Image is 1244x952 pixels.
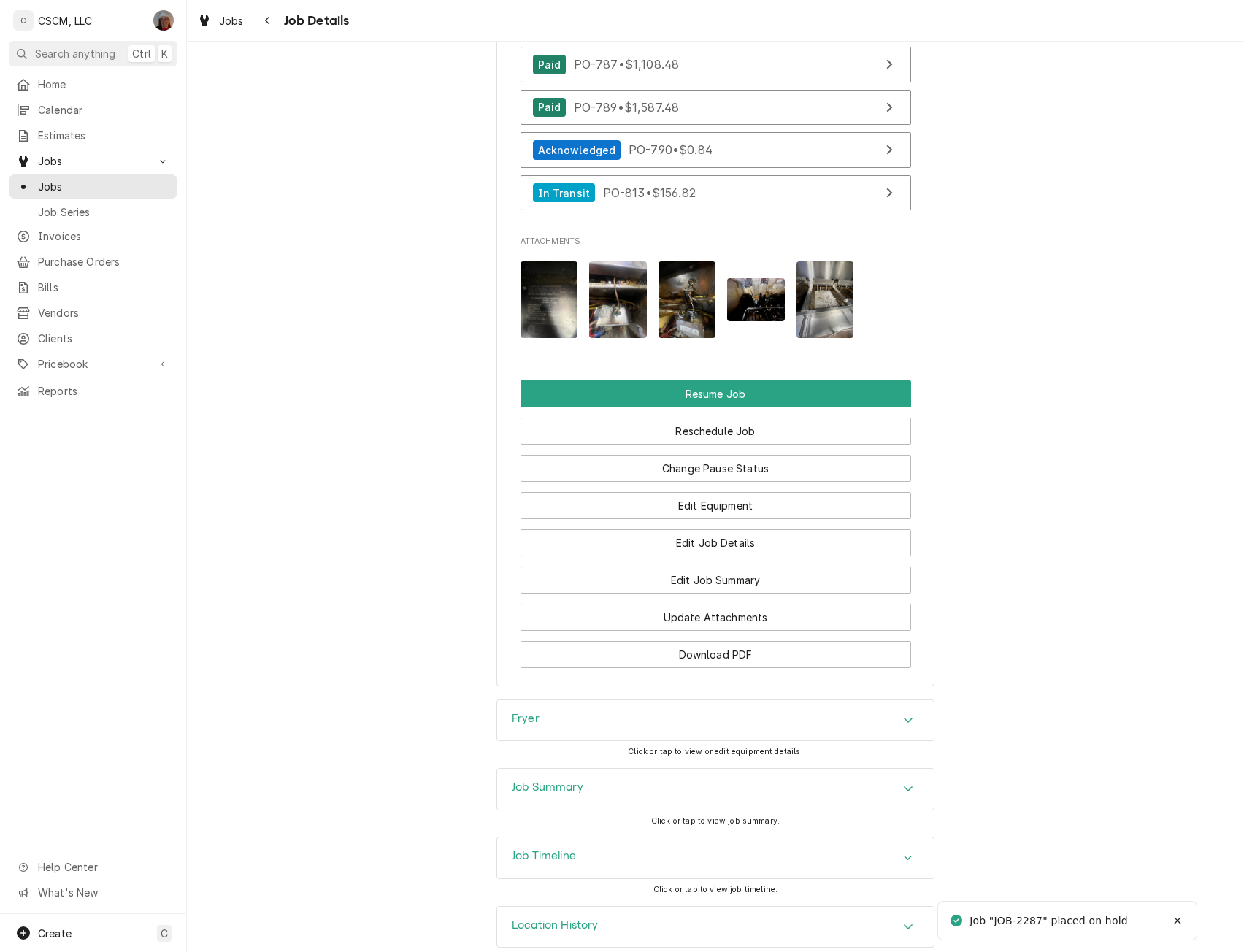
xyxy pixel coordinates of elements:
span: Estimates [38,128,170,143]
div: Button Group Row [521,380,911,407]
div: Button Group Row [521,482,911,519]
div: C [13,10,34,31]
img: UnoivII6QMCFvjbAfWwo [659,261,716,338]
span: Help Center [38,859,169,875]
a: Reports [9,379,177,403]
div: Fryer [496,699,934,742]
div: Job "JOB-2287" placed on hold [970,913,1129,929]
div: Button Group Row [521,631,911,668]
h3: Location History [512,918,599,932]
div: Purchase Orders [521,27,911,218]
a: Clients [9,326,177,350]
a: Bills [9,275,177,299]
a: Estimates [9,123,177,147]
button: Edit Job Summary [521,567,911,594]
span: C [161,926,168,941]
div: Job Timeline [496,837,934,879]
span: Attachments [521,236,911,247]
a: Home [9,72,177,96]
div: Paid [533,55,567,74]
img: iiIAHcdhRIi54PtKQCLl [727,278,785,321]
a: Go to Jobs [9,149,177,173]
button: Edit Job Details [521,529,911,556]
span: Jobs [38,179,170,194]
div: Button Group Row [521,445,911,482]
span: Pricebook [38,356,148,372]
button: Download PDF [521,641,911,668]
a: Calendar [9,98,177,122]
span: Create [38,927,72,940]
span: Attachments [521,250,911,350]
a: View Purchase Order [521,132,911,168]
span: Reports [38,383,170,399]
button: Edit Equipment [521,492,911,519]
div: Accordion Header [497,769,934,810]
div: Accordion Header [497,837,934,878]
span: Job Series [38,204,170,220]
a: View Purchase Order [521,90,911,126]
div: Paid [533,98,567,118]
span: K [161,46,168,61]
span: What's New [38,885,169,900]
div: Button Group Row [521,407,911,445]
button: Reschedule Job [521,418,911,445]
div: CSCM, LLC [38,13,92,28]
a: Jobs [9,174,177,199]
span: Jobs [219,13,244,28]
span: PO-813 • $156.82 [603,185,696,200]
span: Calendar [38,102,170,118]
div: Attachments [521,236,911,350]
h3: Fryer [512,712,540,726]
div: In Transit [533,183,596,203]
div: Button Group Row [521,594,911,631]
a: Go to Pricebook [9,352,177,376]
img: CWmaneTzScWhXcAC1JjT [521,261,578,338]
div: Accordion Header [497,907,934,948]
h3: Job Summary [512,780,583,794]
div: Dena Vecchetti's Avatar [153,10,174,31]
span: Bills [38,280,170,295]
button: Resume Job [521,380,911,407]
a: Vendors [9,301,177,325]
span: Click or tap to view or edit equipment details. [628,747,803,756]
a: Job Series [9,200,177,224]
a: Go to What's New [9,880,177,905]
span: Ctrl [132,46,151,61]
div: Job Summary [496,768,934,810]
a: Purchase Orders [9,250,177,274]
span: PO-790 • $0.84 [629,142,713,157]
a: Invoices [9,224,177,248]
img: N0lCGWQLucpri51ZHCQA [796,261,854,338]
a: View Purchase Order [521,47,911,82]
span: Invoices [38,229,170,244]
button: Accordion Details Expand Trigger [497,907,934,948]
button: Accordion Details Expand Trigger [497,837,934,878]
div: Button Group [521,380,911,668]
span: Click or tap to view job timeline. [653,885,777,894]
span: Vendors [38,305,170,320]
div: Button Group Row [521,556,911,594]
span: Click or tap to view job summary. [651,816,780,826]
button: Update Attachments [521,604,911,631]
a: Jobs [191,9,250,33]
a: Go to Help Center [9,855,177,879]
button: Search anythingCtrlK [9,41,177,66]
div: Button Group Row [521,519,911,556]
span: Jobs [38,153,148,169]
div: Accordion Header [497,700,934,741]
img: UTBF9a3ITTi8On0r0kLR [589,261,647,338]
button: Change Pause Status [521,455,911,482]
span: PO-787 • $1,108.48 [574,57,680,72]
h3: Job Timeline [512,849,576,863]
button: Accordion Details Expand Trigger [497,769,934,810]
button: Navigate back [256,9,280,32]
span: PO-789 • $1,587.48 [574,99,680,114]
span: Purchase Orders [38,254,170,269]
span: Job Details [280,11,350,31]
span: Search anything [35,46,115,61]
span: Clients [38,331,170,346]
a: View Purchase Order [521,175,911,211]
span: Home [38,77,170,92]
div: Acknowledged [533,140,621,160]
button: Accordion Details Expand Trigger [497,700,934,741]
